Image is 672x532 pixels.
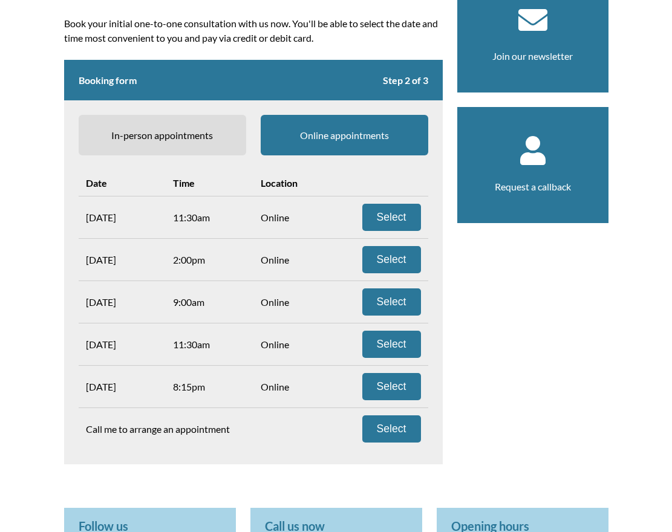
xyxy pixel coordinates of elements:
a: Join our newsletter [492,50,573,62]
div: [DATE] [79,247,166,273]
div: [DATE] [79,289,166,315]
div: [DATE] [79,331,166,357]
div: Time [166,170,253,196]
div: Call me to arrange an appointment [79,416,341,442]
p: Book your initial one-to-one consultation with us now. You'll be able to select the date and time... [64,16,443,45]
div: Online [253,331,341,357]
div: 8:15pm [166,374,253,400]
div: Online [253,204,341,230]
div: Online [253,289,341,315]
div: Online [253,247,341,273]
a: Request a callback [495,181,571,192]
span: In-person appointments [79,115,246,155]
div: Location [253,170,341,196]
button: Select Wed 24 Sep 8:15pm online [362,373,421,400]
div: Online [253,374,341,400]
span: Online appointments [261,115,428,155]
div: 11:30am [166,331,253,357]
button: Select Fri 19 Sep 11:30am online [362,204,421,231]
div: [DATE] [79,374,166,400]
div: [DATE] [79,204,166,230]
button: Select Sat 20 Sep 11:30am online [362,331,421,358]
button: Select Fri 19 Sep 2:00pm online [362,246,421,273]
span: Step 2 of 3 [383,74,428,86]
div: 9:00am [166,289,253,315]
div: 11:30am [166,204,253,230]
div: 2:00pm [166,247,253,273]
button: Select Sat 20 Sep 9:00am online [362,288,421,316]
h2: Booking form [64,60,443,100]
button: Select callback [362,415,421,443]
div: Date [79,170,166,196]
